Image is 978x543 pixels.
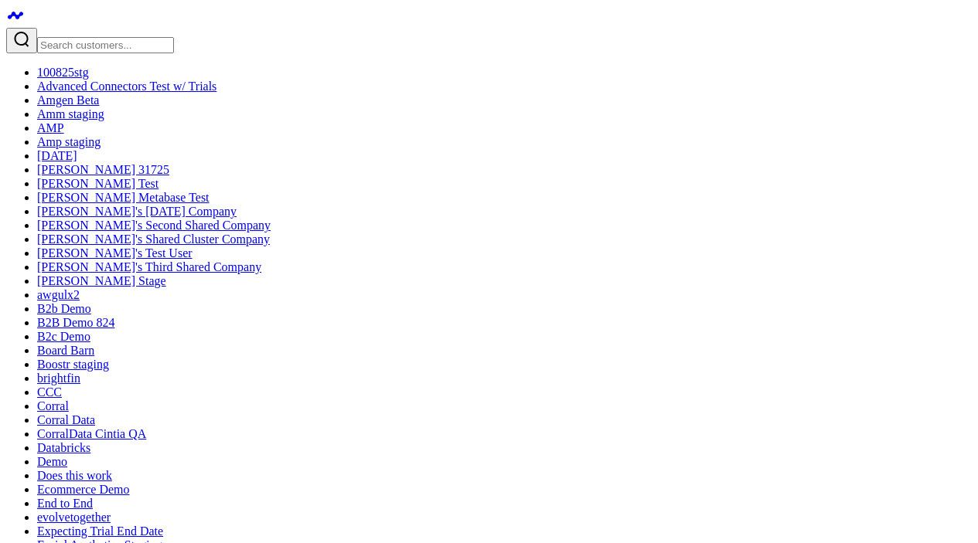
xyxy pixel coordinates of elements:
[37,246,193,260] a: [PERSON_NAME]'s Test User
[37,469,112,482] a: Does this work
[37,80,216,93] a: Advanced Connectors Test w/ Trials
[37,121,64,134] a: AMP
[37,372,80,385] a: brightfin
[37,163,169,176] a: [PERSON_NAME] 31725
[37,177,158,190] a: [PERSON_NAME] Test
[37,135,101,148] a: Amp staging
[37,37,174,53] input: Search customers input
[37,483,130,496] a: Ecommerce Demo
[37,399,69,412] a: Corral
[37,149,77,162] a: [DATE]
[37,302,91,315] a: B2b Demo
[37,191,210,204] a: [PERSON_NAME] Metabase Test
[37,274,166,287] a: [PERSON_NAME] Stage
[37,205,237,218] a: [PERSON_NAME]'s [DATE] Company
[37,330,90,343] a: B2c Demo
[37,441,90,454] a: Databricks
[37,455,67,468] a: Demo
[37,288,80,301] a: awgulx2
[37,511,111,524] a: evolvetogether
[37,93,99,107] a: Amgen Beta
[37,219,271,232] a: [PERSON_NAME]'s Second Shared Company
[37,385,62,399] a: CCC
[37,427,146,440] a: CorralData Cintia QA
[37,232,270,246] a: [PERSON_NAME]'s Shared Cluster Company
[37,107,104,120] a: Amm staging
[37,497,93,510] a: End to End
[6,28,37,53] button: Search customers button
[37,524,163,538] a: Expecting Trial End Date
[37,358,109,371] a: Boostr staging
[37,344,94,357] a: Board Barn
[37,66,89,79] a: 100825stg
[37,413,95,426] a: Corral Data
[37,260,261,273] a: [PERSON_NAME]'s Third Shared Company
[37,316,114,329] a: B2B Demo 824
